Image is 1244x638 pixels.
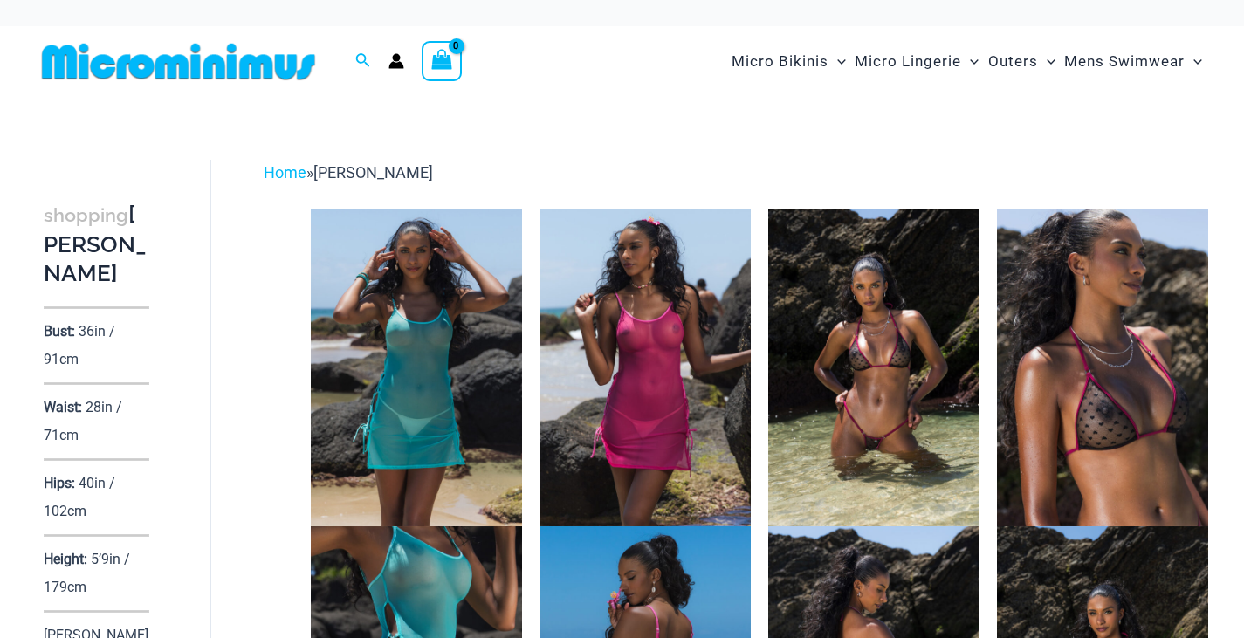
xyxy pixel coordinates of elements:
a: Account icon link [388,53,404,69]
span: shopping [44,204,128,226]
a: View Shopping Cart, empty [422,41,462,81]
h3: [PERSON_NAME] [44,200,149,289]
a: Search icon link [355,51,371,72]
span: Menu Toggle [1038,39,1055,84]
img: Cupids Kiss Hearts 312 Tri Top 01 [997,209,1208,525]
img: MM SHOP LOGO FLAT [35,42,322,81]
span: Outers [988,39,1038,84]
a: OutersMenu ToggleMenu Toggle [984,35,1060,88]
p: Waist: [44,399,82,415]
span: » [264,163,433,182]
span: Micro Lingerie [855,39,961,84]
img: Hot Pursuit Aqua 5140 Dress 01 [311,209,522,525]
p: Bust: [44,323,75,340]
nav: Site Navigation [725,32,1209,91]
span: Menu Toggle [1185,39,1202,84]
span: Micro Bikinis [732,39,828,84]
span: Menu Toggle [961,39,979,84]
a: Mens SwimwearMenu ToggleMenu Toggle [1060,35,1206,88]
p: Hips: [44,475,75,491]
a: Home [264,163,306,182]
p: Height: [44,551,87,567]
span: Mens Swimwear [1064,39,1185,84]
span: [PERSON_NAME] [313,163,433,182]
span: Menu Toggle [828,39,846,84]
a: Micro LingerieMenu ToggleMenu Toggle [850,35,983,88]
p: 36in / 91cm [44,323,115,367]
img: Hot Pursuit Rose 5140 Dress 01 [540,209,751,525]
a: Micro BikinisMenu ToggleMenu Toggle [727,35,850,88]
img: Cupids Kiss Hearts 312 Tri Top 456 Micro 06 [768,209,979,525]
p: 40in / 102cm [44,475,115,519]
